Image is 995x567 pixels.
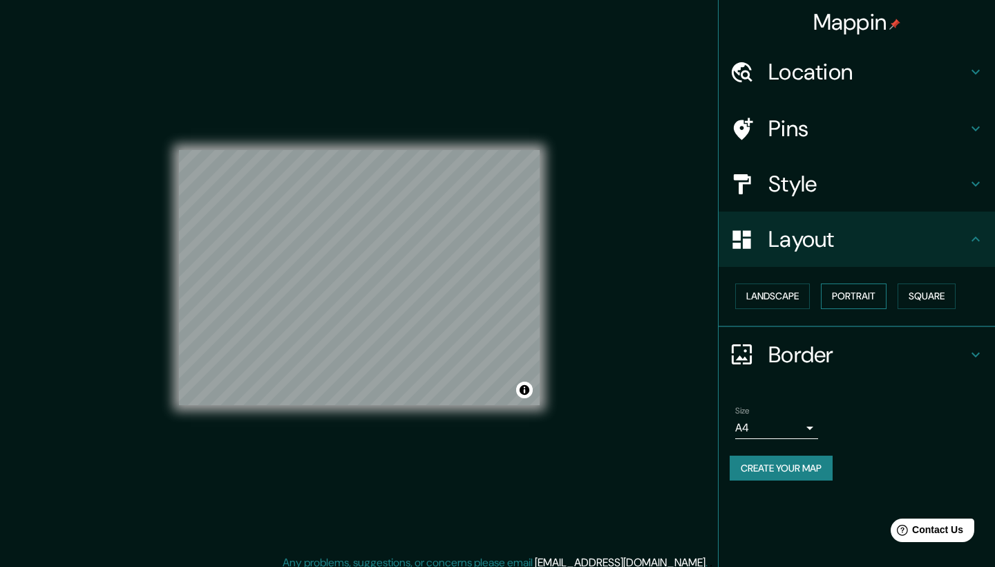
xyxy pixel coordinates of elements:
button: Square [898,283,956,309]
img: pin-icon.png [889,19,900,30]
h4: Border [768,341,967,369]
h4: Layout [768,225,967,253]
button: Create your map [730,456,833,481]
div: Location [719,44,995,100]
div: Layout [719,212,995,267]
div: Pins [719,101,995,156]
h4: Style [768,170,967,198]
div: A4 [735,417,818,439]
label: Size [735,405,750,416]
div: Style [719,156,995,212]
button: Toggle attribution [516,382,533,398]
div: Border [719,327,995,382]
h4: Mappin [813,8,901,36]
canvas: Map [179,150,540,405]
h4: Location [768,58,967,86]
button: Landscape [735,283,810,309]
h4: Pins [768,115,967,142]
iframe: Help widget launcher [872,513,980,552]
button: Portrait [821,283,887,309]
